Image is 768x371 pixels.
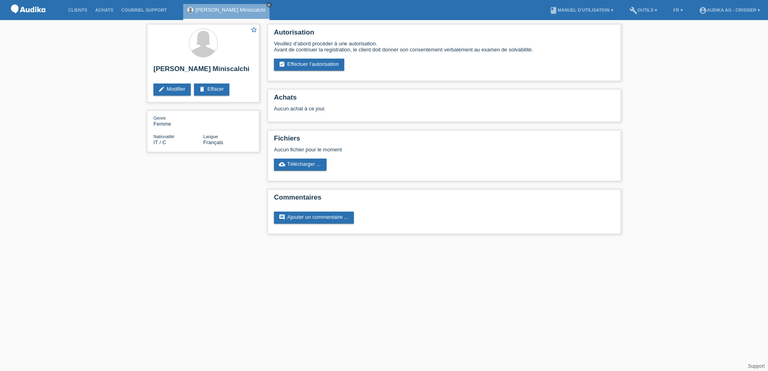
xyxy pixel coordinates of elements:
[250,26,257,33] i: star_border
[153,139,166,145] span: Italie / C / 10.01.1984
[274,94,615,106] h2: Achats
[194,84,229,96] a: deleteEffacer
[153,65,253,77] h2: [PERSON_NAME] Miniscalchi
[274,41,615,53] div: Veuillez d’abord procéder à une autorisation. Avant de continuer la registration, le client doit ...
[279,61,285,67] i: assignment_turned_in
[196,7,266,13] a: [PERSON_NAME] Miniscalchi
[250,26,257,35] a: star_border
[267,3,271,7] i: close
[274,59,344,71] a: assignment_turned_inEffectuer l’autorisation
[274,106,615,118] div: Aucun achat à ce jour.
[695,8,764,12] a: account_circleAudika AG - Crissier ▾
[279,214,285,220] i: comment
[153,84,191,96] a: editModifier
[158,86,165,92] i: edit
[203,134,218,139] span: Langue
[274,29,615,41] h2: Autorisation
[153,115,203,127] div: Femme
[153,134,174,139] span: Nationalité
[274,212,354,224] a: commentAjouter un commentaire ...
[274,194,615,206] h2: Commentaires
[545,8,617,12] a: bookManuel d’utilisation ▾
[203,139,223,145] span: Français
[629,6,637,14] i: build
[274,159,327,171] a: cloud_uploadTélécharger ...
[266,2,272,8] a: close
[91,8,117,12] a: Achats
[274,135,615,147] h2: Fichiers
[699,6,707,14] i: account_circle
[274,147,519,153] div: Aucun fichier pour le moment
[117,8,171,12] a: Courriel Support
[199,86,205,92] i: delete
[8,16,48,22] a: POS — MF Group
[64,8,91,12] a: Clients
[153,116,166,120] span: Genre
[625,8,661,12] a: buildOutils ▾
[549,6,558,14] i: book
[669,8,687,12] a: FR ▾
[748,363,765,369] a: Support
[279,161,285,167] i: cloud_upload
